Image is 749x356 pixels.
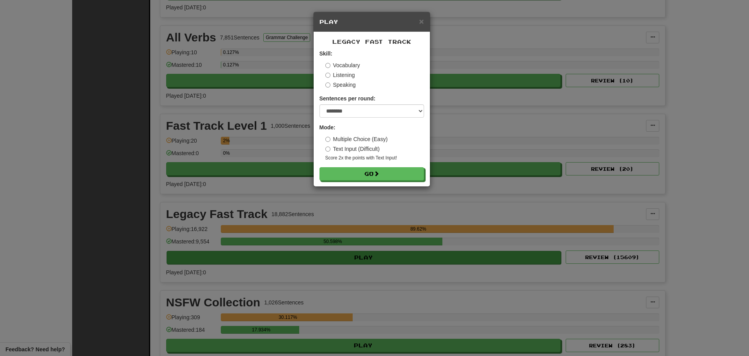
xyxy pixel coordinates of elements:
[325,155,424,161] small: Score 2x the points with Text Input !
[325,145,380,153] label: Text Input (Difficult)
[319,167,424,181] button: Go
[325,147,330,152] input: Text Input (Difficult)
[325,63,330,68] input: Vocabulary
[325,71,355,79] label: Listening
[419,17,424,25] button: Close
[325,73,330,78] input: Listening
[325,137,330,142] input: Multiple Choice (Easy)
[319,18,424,26] h5: Play
[325,82,330,88] input: Speaking
[332,38,411,45] span: Legacy Fast Track
[325,135,388,143] label: Multiple Choice (Easy)
[419,17,424,26] span: ×
[319,124,335,131] strong: Mode:
[325,61,360,69] label: Vocabulary
[325,81,356,89] label: Speaking
[319,50,332,57] strong: Skill:
[319,95,376,102] label: Sentences per round:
